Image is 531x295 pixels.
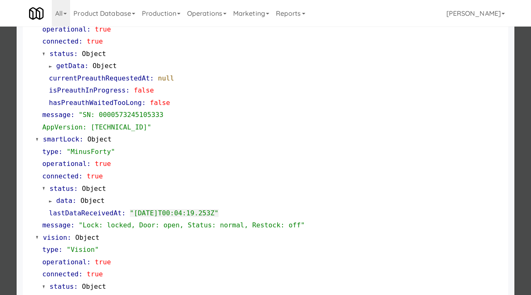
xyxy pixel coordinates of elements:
span: "[DATE]T00:04:19.253Z" [130,209,219,217]
span: : [87,160,91,168]
span: : [71,221,75,229]
span: Object [82,185,106,193]
span: : [79,37,83,45]
span: : [58,148,63,156]
span: Object [93,62,117,70]
span: status [50,50,74,58]
span: true [87,37,103,45]
span: connected [42,270,79,278]
span: true [87,172,103,180]
span: Object [75,234,99,241]
span: : [74,185,78,193]
span: data [56,197,73,205]
span: "MinusForty" [66,148,115,156]
span: true [95,160,111,168]
span: operational [42,258,87,266]
span: lastDataReceivedAt [49,209,122,217]
span: smartLock [43,135,80,143]
span: type [42,148,58,156]
span: : [74,50,78,58]
span: : [150,74,154,82]
span: : [142,99,146,107]
span: true [95,25,111,33]
span: message [42,111,71,119]
span: operational [42,25,87,33]
span: : [79,135,83,143]
span: getData [56,62,85,70]
span: isPreauthInProgress [49,86,126,94]
img: Micromart [29,6,44,21]
span: : [71,111,75,119]
span: currentPreauthRequestedAt [49,74,150,82]
span: status [50,185,74,193]
span: false [150,99,170,107]
span: "Vision" [66,246,99,254]
span: : [72,197,76,205]
span: operational [42,160,87,168]
span: connected [42,172,79,180]
span: : [67,234,71,241]
span: false [134,86,154,94]
span: : [79,172,83,180]
span: Object [80,197,105,205]
span: null [158,74,174,82]
span: connected [42,37,79,45]
span: Object [82,283,106,290]
span: : [58,246,63,254]
span: Object [82,50,106,58]
span: : [122,209,126,217]
span: status [50,283,74,290]
span: Object [88,135,112,143]
span: true [87,270,103,278]
span: "Lock: locked, Door: open, Status: normal, Restock: off" [79,221,305,229]
span: true [95,258,111,266]
span: type [42,246,58,254]
span: : [74,283,78,290]
span: : [87,258,91,266]
span: message [42,221,71,229]
span: : [126,86,130,94]
span: "SN: 0000573245105333 AppVersion: [TECHNICAL_ID]" [42,111,163,131]
span: hasPreauthWaitedTooLong [49,99,142,107]
span: : [85,62,89,70]
span: : [79,270,83,278]
span: vision [43,234,67,241]
span: : [87,25,91,33]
